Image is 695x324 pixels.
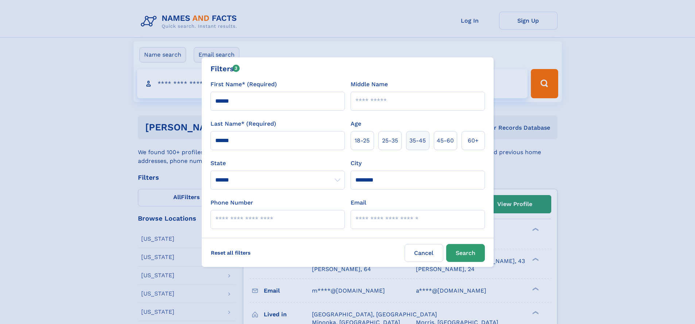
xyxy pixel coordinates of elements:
label: Reset all filters [206,244,255,262]
button: Search [446,244,485,262]
label: City [351,159,362,168]
div: Filters [211,63,240,74]
label: Cancel [405,244,443,262]
span: 35‑45 [409,136,426,145]
span: 60+ [468,136,479,145]
label: Middle Name [351,80,388,89]
span: 45‑60 [437,136,454,145]
label: Last Name* (Required) [211,119,276,128]
label: Email [351,198,366,207]
span: 18‑25 [355,136,370,145]
label: Age [351,119,361,128]
label: First Name* (Required) [211,80,277,89]
label: Phone Number [211,198,253,207]
label: State [211,159,345,168]
span: 25‑35 [382,136,398,145]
